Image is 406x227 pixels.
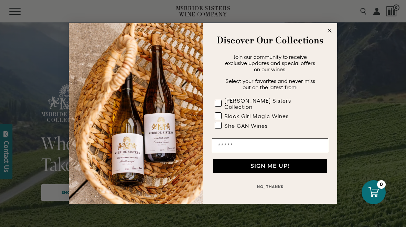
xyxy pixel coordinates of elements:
div: 0 [377,180,386,189]
input: Email [212,138,328,152]
span: Join our community to receive exclusive updates and special offers on our wines. [225,54,315,72]
span: Select your favorites and never miss out on the latest from: [225,78,315,90]
div: Black Girl Magic Wines [224,113,289,119]
button: Close dialog [325,27,334,35]
div: She CAN Wines [224,123,268,129]
button: SIGN ME UP! [213,159,327,173]
div: [PERSON_NAME] Sisters Collection [224,97,314,110]
img: 42653730-7e35-4af7-a99d-12bf478283cf.jpeg [69,23,203,204]
button: NO, THANKS [212,180,328,194]
strong: Discover Our Collections [217,33,323,47]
